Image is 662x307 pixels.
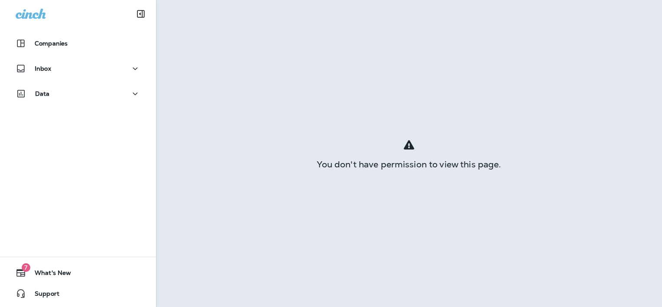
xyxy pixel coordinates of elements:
p: Inbox [35,65,51,72]
button: Companies [9,35,147,52]
p: Data [35,90,50,97]
span: 7 [22,263,30,272]
button: Inbox [9,60,147,77]
span: What's New [26,269,71,280]
p: Companies [35,40,68,47]
span: Support [26,290,59,300]
button: Collapse Sidebar [129,5,153,23]
button: Support [9,285,147,302]
button: 7What's New [9,264,147,281]
button: Data [9,85,147,102]
div: You don't have permission to view this page. [156,161,662,168]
